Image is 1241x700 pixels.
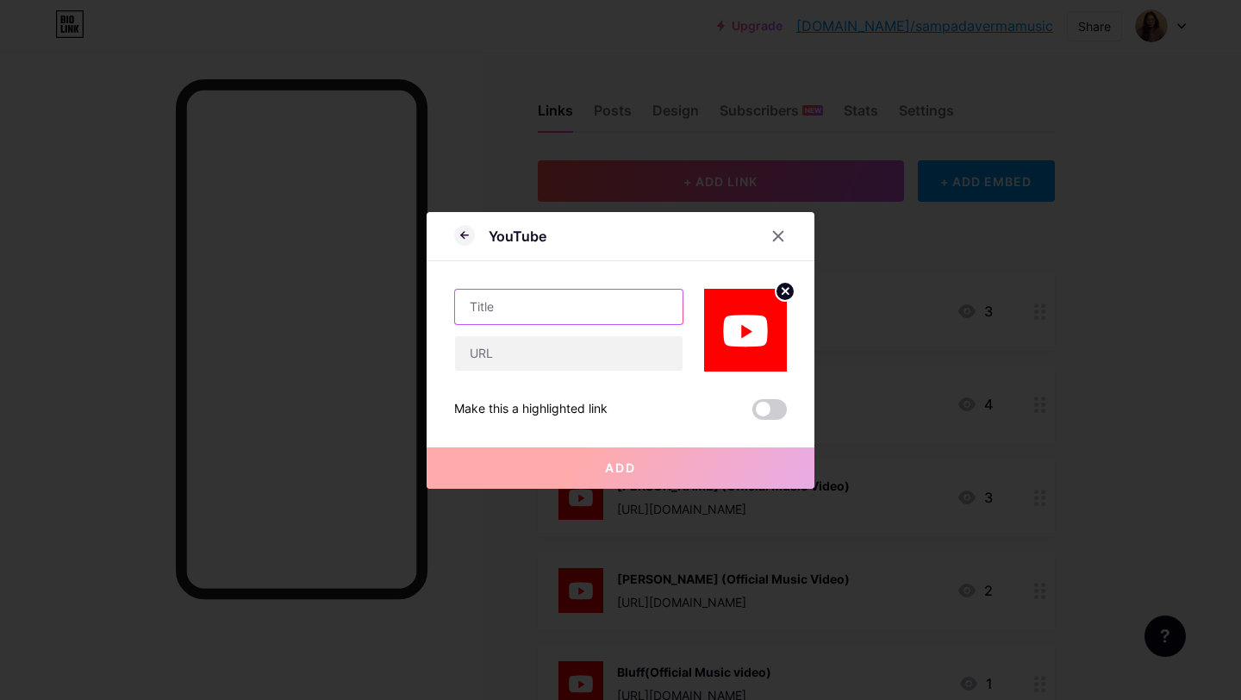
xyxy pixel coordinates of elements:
[427,447,814,489] button: Add
[454,399,608,420] div: Make this a highlighted link
[455,290,683,324] input: Title
[455,336,683,371] input: URL
[605,460,636,475] span: Add
[489,226,546,247] div: YouTube
[704,289,787,372] img: link_thumbnail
